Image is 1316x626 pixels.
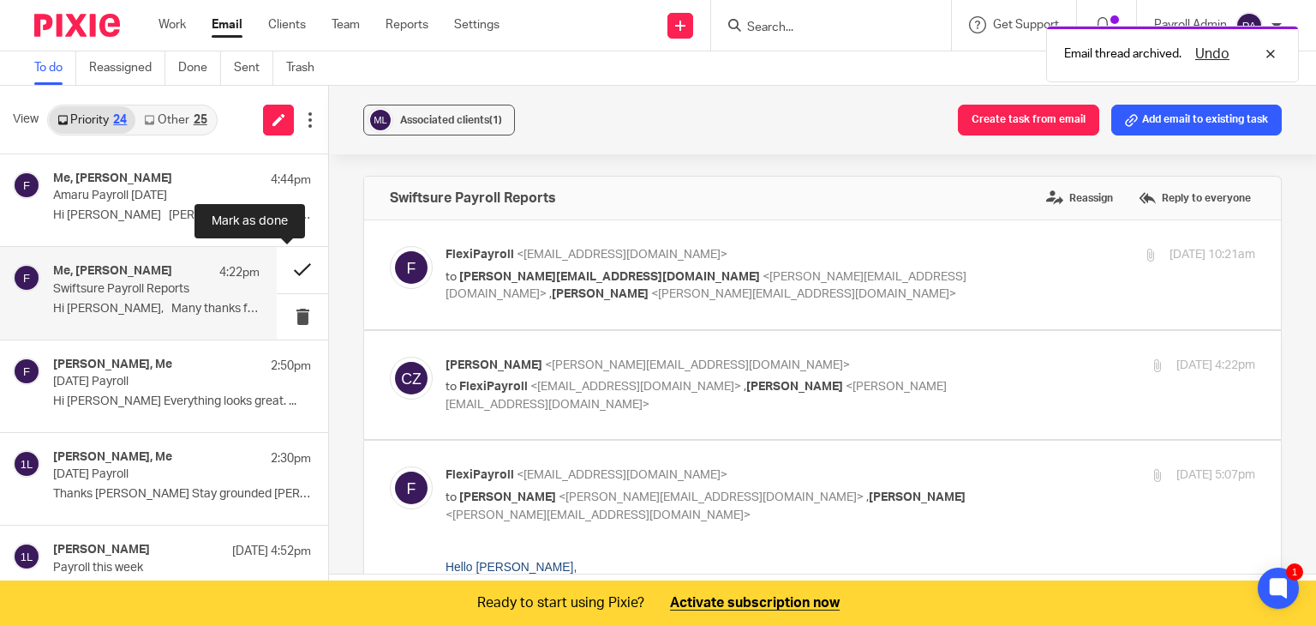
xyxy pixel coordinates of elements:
h4: [PERSON_NAME] [53,543,150,557]
span: [PERSON_NAME][EMAIL_ADDRESS][DOMAIN_NAME] [459,271,760,283]
label: Reply to everyone [1134,185,1255,211]
button: Associated clients(1) [363,105,515,135]
span: [PERSON_NAME] [446,359,542,371]
p: Amaru Payroll [DATE] [53,189,260,203]
button: Add email to existing task [1111,105,1282,135]
span: that go through the Bank [162,105,325,120]
a: Settings [454,16,499,33]
span: <[EMAIL_ADDRESS][DOMAIN_NAME]> [530,381,741,393]
span: : [129,87,134,102]
span: <[PERSON_NAME][EMAIL_ADDRESS][DOMAIN_NAME]> [446,509,751,521]
h4: Me, [PERSON_NAME] [53,264,172,279]
p: 4:22pm [219,264,260,281]
img: svg%3E [13,264,40,292]
a: Sent [234,51,273,85]
span: FlexiPayroll [446,249,514,261]
img: svg%3E [13,450,40,478]
button: Undo [1190,44,1235,64]
p: [DATE] 5:07pm [1176,466,1255,485]
p: [DATE] 10:21am [1169,246,1255,264]
u: 2 [176,314,184,328]
p: 2:30pm [271,450,311,467]
a: Email [212,16,242,33]
span: <[EMAIL_ADDRESS][DOMAIN_NAME]> [517,249,727,261]
img: Pixie [34,14,120,37]
p: [DATE] Payroll [53,467,260,482]
span: [PERSON_NAME] [459,491,556,503]
p: Thanks [PERSON_NAME] Stay grounded [PERSON_NAME] ... [53,487,311,502]
span: FlexiPayroll [446,469,514,481]
span: View [13,111,39,129]
p: [DATE] 4:52pm [232,543,311,560]
div: 25 [194,114,207,126]
a: Work [159,16,186,33]
span: AMSL-NET Payrolls [30,105,158,120]
span: to [446,271,457,283]
h4: Me, [PERSON_NAME] [53,172,172,186]
p: 2:50pm [271,358,311,375]
span: [PERSON_NAME] [869,491,966,503]
p: Hi [PERSON_NAME] Everything looks great. ... [53,394,311,409]
p: [DATE] 4:22pm [1176,357,1255,375]
a: Priority24 [49,106,135,134]
p: Email thread archived. [1064,45,1181,63]
h4: [PERSON_NAME], Me [53,450,172,465]
a: Team [332,16,360,33]
a: To do [34,51,76,85]
u: finalised/approved/ [402,105,527,120]
img: svg%3E [13,543,40,570]
span: (1) [489,115,502,125]
label: Reassign [1042,185,1117,211]
b: Dial [152,314,184,328]
span: [PERSON_NAME] [746,381,843,393]
p: 4:44pm [271,172,311,189]
p: Hi [PERSON_NAME] [PERSON_NAME] definitely worked more... [53,208,311,223]
span: <[PERSON_NAME][EMAIL_ADDRESS][DOMAIN_NAME]> [651,288,956,300]
img: svg%3E [368,107,393,133]
p: Hi [PERSON_NAME], Many thanks for your email.... [53,302,260,316]
span: . This is to allow time for any issues arising with loading the payrolls! [230,123,681,137]
span: Associated clients [400,115,502,125]
span: no later than 4.30pm [96,123,230,137]
button: Create task from email [958,105,1099,135]
div: 24 [113,114,127,126]
span: , [744,381,746,393]
img: svg%3E [13,172,40,199]
span: [PERSON_NAME] [552,288,649,300]
span: <[PERSON_NAME][EMAIL_ADDRESS][DOMAIN_NAME]> [559,491,864,503]
span: <[EMAIL_ADDRESS][DOMAIN_NAME]> [517,469,727,481]
div: 1 [1286,563,1303,581]
img: svg%3E [13,358,40,385]
p: Swiftsure Payroll Reports [53,282,218,297]
a: Clients [268,16,306,33]
a: Reports [386,16,428,33]
a: Done [178,51,221,85]
a: Trash [286,51,327,85]
span: , [549,288,552,300]
span: to [446,491,457,503]
span: , [866,491,869,503]
a: [DOMAIN_NAME] [236,331,345,346]
img: svg%3E [1235,12,1263,39]
p: Payroll this week [53,561,260,575]
a: Other25 [135,106,215,134]
img: svg%3E [390,357,433,400]
span: ( [158,105,162,120]
h4: Swiftsure Payroll Reports [390,190,556,207]
span: FlexiPayroll [459,381,528,393]
span: to [446,381,457,393]
a: Reassigned [89,51,165,85]
span: ) need to be [326,105,528,120]
img: svg%3E [390,466,433,509]
h4: [PERSON_NAME], Me [53,358,172,372]
span: <[PERSON_NAME][EMAIL_ADDRESS][DOMAIN_NAME]> [446,381,947,411]
p: [DATE] Payroll [53,375,260,389]
img: svg%3E [390,246,433,289]
span: <[PERSON_NAME][EMAIL_ADDRESS][DOMAIN_NAME]> [545,359,850,371]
